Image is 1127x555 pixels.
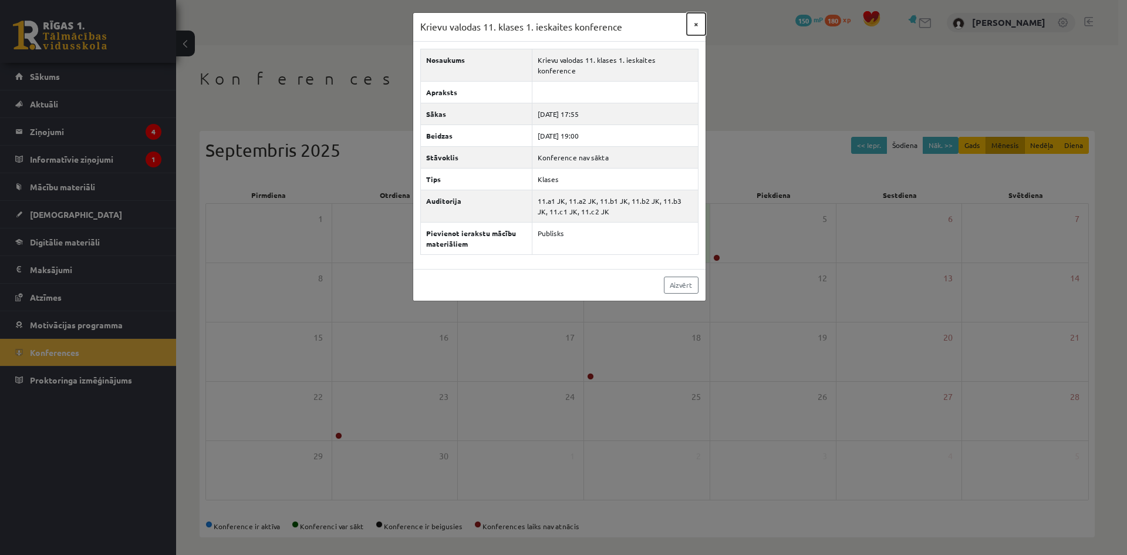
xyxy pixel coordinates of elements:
th: Tips [420,168,532,190]
td: [DATE] 19:00 [532,125,698,146]
th: Stāvoklis [420,146,532,168]
th: Sākas [420,103,532,125]
td: Krievu valodas 11. klases 1. ieskaites konference [532,49,698,81]
th: Beidzas [420,125,532,146]
a: Aizvērt [664,277,699,294]
h3: Krievu valodas 11. klases 1. ieskaites konference [420,20,622,34]
th: Nosaukums [420,49,532,81]
th: Apraksts [420,81,532,103]
td: Konference nav sākta [532,146,698,168]
button: × [687,13,706,35]
td: 11.a1 JK, 11.a2 JK, 11.b1 JK, 11.b2 JK, 11.b3 JK, 11.c1 JK, 11.c2 JK [532,190,698,222]
td: Klases [532,168,698,190]
th: Auditorija [420,190,532,222]
td: Publisks [532,222,698,254]
th: Pievienot ierakstu mācību materiāliem [420,222,532,254]
td: [DATE] 17:55 [532,103,698,125]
